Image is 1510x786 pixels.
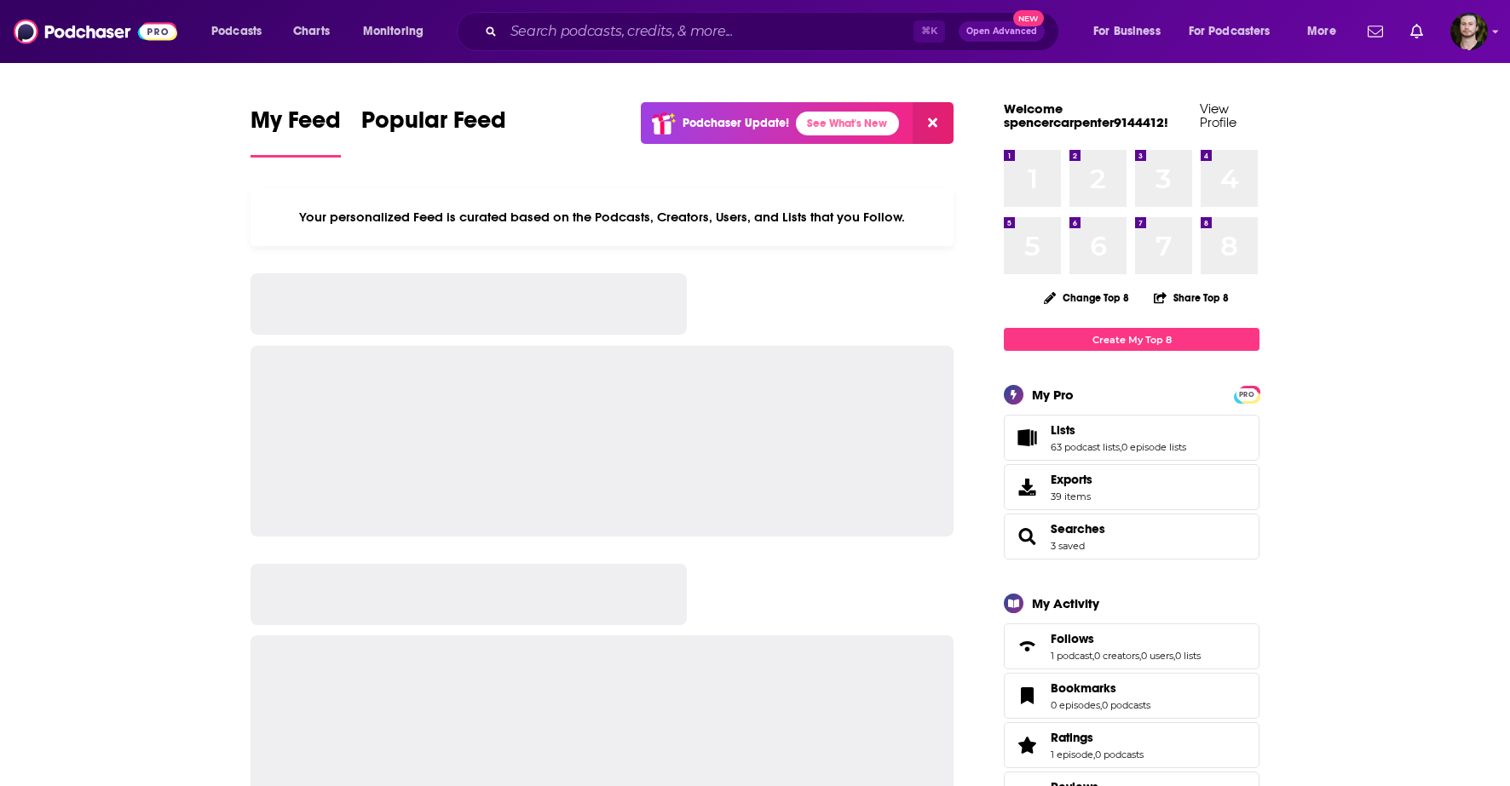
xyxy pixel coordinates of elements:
[1010,684,1044,708] a: Bookmarks
[1139,650,1141,662] span: ,
[1010,426,1044,450] a: Lists
[1236,388,1257,401] span: PRO
[1051,680,1150,696] a: Bookmarks
[1013,10,1044,26] span: New
[1093,20,1161,43] span: For Business
[1081,18,1182,45] button: open menu
[1004,100,1168,130] a: Welcome spencercarpenter9144412!
[1032,387,1074,403] div: My Pro
[361,106,506,145] span: Popular Feed
[199,18,284,45] button: open menu
[504,18,913,45] input: Search podcasts, credits, & more...
[1051,472,1092,487] span: Exports
[1307,20,1336,43] span: More
[1095,749,1144,760] a: 0 podcasts
[1141,650,1173,662] a: 0 users
[1153,281,1230,314] button: Share Top 8
[913,20,945,43] span: ⌘ K
[1403,17,1430,46] a: Show notifications dropdown
[1004,415,1259,461] span: Lists
[1051,540,1085,552] a: 3 saved
[1173,650,1175,662] span: ,
[1450,13,1488,50] button: Show profile menu
[796,112,899,135] a: See What's New
[473,12,1075,51] div: Search podcasts, credits, & more...
[1051,730,1093,745] span: Ratings
[1236,387,1257,400] a: PRO
[1051,699,1100,711] a: 0 episodes
[1121,441,1186,453] a: 0 episode lists
[351,18,446,45] button: open menu
[959,21,1045,42] button: Open AdvancedNew
[1102,699,1150,711] a: 0 podcasts
[1051,730,1144,745] a: Ratings
[1034,287,1139,308] button: Change Top 8
[1361,17,1390,46] a: Show notifications dropdown
[1094,650,1139,662] a: 0 creators
[1004,513,1259,559] span: Searches
[1092,650,1094,662] span: ,
[1004,673,1259,719] span: Bookmarks
[282,18,340,45] a: Charts
[14,15,177,48] img: Podchaser - Follow, Share and Rate Podcasts
[1051,521,1105,536] a: Searches
[1010,525,1044,548] a: Searches
[1051,749,1093,760] a: 1 episode
[1295,18,1357,45] button: open menu
[1051,631,1201,646] a: Follows
[1051,422,1075,438] span: Lists
[1004,722,1259,768] span: Ratings
[1100,699,1102,711] span: ,
[1120,441,1121,453] span: ,
[1189,20,1271,43] span: For Podcasters
[1010,634,1044,658] a: Follows
[1010,475,1044,499] span: Exports
[1051,422,1186,438] a: Lists
[1450,13,1488,50] span: Logged in as OutlierAudio
[966,27,1037,36] span: Open Advanced
[1093,749,1095,760] span: ,
[1175,650,1201,662] a: 0 lists
[251,106,341,158] a: My Feed
[251,106,341,145] span: My Feed
[251,188,954,246] div: Your personalized Feed is curated based on the Podcasts, Creators, Users, and Lists that you Follow.
[1004,464,1259,510] a: Exports
[1032,595,1099,611] div: My Activity
[683,116,789,130] p: Podchaser Update!
[293,20,330,43] span: Charts
[1004,623,1259,669] span: Follows
[1178,18,1295,45] button: open menu
[1051,631,1094,646] span: Follows
[361,106,506,158] a: Popular Feed
[1051,491,1092,502] span: 39 items
[1010,733,1044,757] a: Ratings
[1051,680,1116,696] span: Bookmarks
[211,20,262,43] span: Podcasts
[1004,328,1259,351] a: Create My Top 8
[363,20,424,43] span: Monitoring
[1051,650,1092,662] a: 1 podcast
[1450,13,1488,50] img: User Profile
[1051,441,1120,453] a: 63 podcast lists
[1200,100,1236,130] a: View Profile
